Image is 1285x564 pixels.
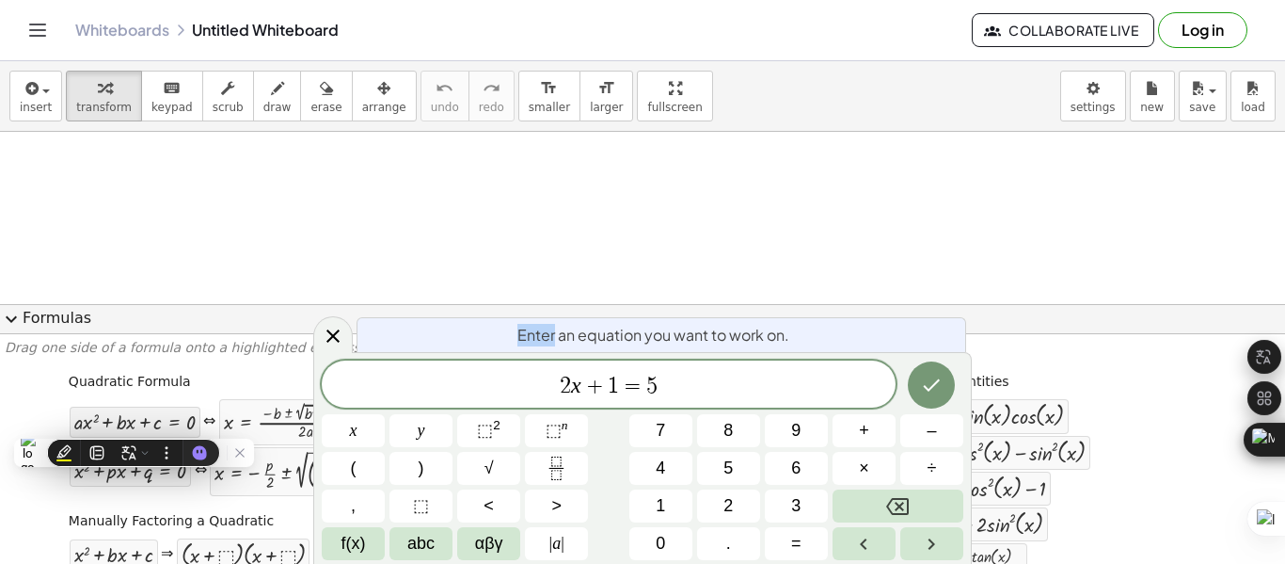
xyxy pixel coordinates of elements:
[549,534,553,553] span: |
[629,452,692,485] button: 4
[322,527,385,560] button: Functions
[525,452,588,485] button: Fraction
[656,456,665,481] span: 4
[203,411,215,433] div: ⇔
[1060,71,1126,121] button: settings
[833,452,896,485] button: Times
[517,324,789,346] span: Enter an equation you want to work on.
[389,452,452,485] button: )
[141,71,203,121] button: keyboardkeypad
[859,456,869,481] span: ×
[540,77,558,100] i: format_size
[322,414,385,447] button: x
[908,362,955,409] button: Done
[723,418,733,443] span: 8
[525,527,588,560] button: Absolute value
[1189,101,1215,114] span: save
[723,493,733,519] span: 2
[484,456,494,481] span: √
[619,375,646,397] span: =
[608,375,619,397] span: 1
[479,101,504,114] span: redo
[1179,71,1227,121] button: save
[697,527,760,560] button: .
[457,527,520,560] button: Greek alphabet
[1130,71,1175,121] button: new
[697,414,760,447] button: 8
[484,493,494,519] span: <
[300,71,352,121] button: erase
[457,414,520,447] button: Squared
[431,101,459,114] span: undo
[23,15,53,45] button: Toggle navigation
[560,375,571,397] span: 2
[833,414,896,447] button: Plus
[590,101,623,114] span: larger
[1158,12,1247,48] button: Log in
[656,531,665,556] span: 0
[1071,101,1116,114] span: settings
[253,71,302,121] button: draw
[350,418,357,443] span: x
[561,534,564,553] span: |
[723,456,733,481] span: 5
[351,456,357,481] span: (
[549,531,564,556] span: a
[418,418,425,443] span: y
[629,414,692,447] button: 7
[389,490,452,523] button: Placeholder
[518,71,580,121] button: format_sizesmaller
[9,71,62,121] button: insert
[656,418,665,443] span: 7
[765,490,828,523] button: 3
[213,101,244,114] span: scrub
[697,452,760,485] button: 5
[988,22,1138,39] span: Collaborate Live
[900,452,963,485] button: Divide
[551,493,562,519] span: >
[525,414,588,447] button: Superscript
[637,71,712,121] button: fullscreen
[562,418,568,432] sup: n
[352,71,417,121] button: arrange
[468,71,515,121] button: redoredo
[195,460,207,482] div: ⇔
[341,531,366,556] span: f(x)
[5,339,1280,358] p: Drag one side of a formula onto a highlighted expression on the canvas to apply it.
[457,452,520,485] button: Square root
[833,527,896,560] button: Left arrow
[546,421,562,440] span: ⬚
[351,493,356,519] span: ,
[791,418,801,443] span: 9
[419,456,424,481] span: )
[322,490,385,523] button: ,
[791,456,801,481] span: 6
[420,71,469,121] button: undoundo
[697,490,760,523] button: 2
[647,101,702,114] span: fullscreen
[75,21,169,40] a: Whiteboards
[646,375,658,397] span: 5
[1140,101,1164,114] span: new
[726,531,731,556] span: .
[436,77,453,100] i: undo
[457,490,520,523] button: Less than
[791,493,801,519] span: 3
[493,418,500,432] sup: 2
[579,71,633,121] button: format_sizelarger
[163,77,181,100] i: keyboard
[66,71,142,121] button: transform
[900,527,963,560] button: Right arrow
[1241,101,1265,114] span: load
[525,490,588,523] button: Greater than
[629,527,692,560] button: 0
[389,414,452,447] button: y
[597,77,615,100] i: format_size
[69,512,274,531] label: Manually Factoring a Quadratic
[765,414,828,447] button: 9
[322,452,385,485] button: (
[483,77,500,100] i: redo
[263,101,292,114] span: draw
[151,101,193,114] span: keypad
[407,531,435,556] span: abc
